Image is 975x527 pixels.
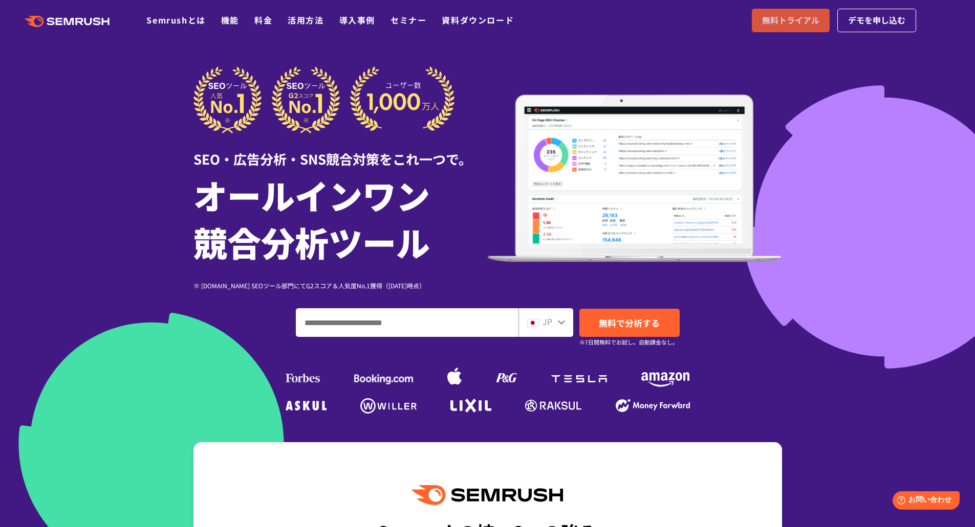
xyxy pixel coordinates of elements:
div: SEO・広告分析・SNS競合対策をこれ一つで。 [193,133,488,169]
h1: オールインワン 競合分析ツール [193,171,488,265]
input: ドメイン、キーワードまたはURLを入力してください [296,309,518,336]
span: 無料トライアル [762,14,819,27]
span: JP [543,315,552,328]
a: 無料トライアル [752,9,830,32]
a: 活用方法 [288,14,323,26]
a: 料金 [254,14,272,26]
a: 無料で分析する [579,309,680,337]
div: ※ [DOMAIN_NAME] SEOツール部門にてG2スコア＆人気度No.1獲得（[DATE]時点） [193,281,488,290]
img: Semrush [412,485,562,505]
a: 導入事例 [339,14,375,26]
a: 資料ダウンロード [442,14,514,26]
span: デモを申し込む [848,14,905,27]
a: 機能 [221,14,239,26]
a: デモを申し込む [837,9,916,32]
span: 無料で分析する [599,316,660,329]
a: セミナー [391,14,426,26]
a: Semrushとは [146,14,205,26]
small: ※7日間無料でお試し。自動課金なし。 [579,337,678,347]
iframe: Help widget launcher [884,487,964,516]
